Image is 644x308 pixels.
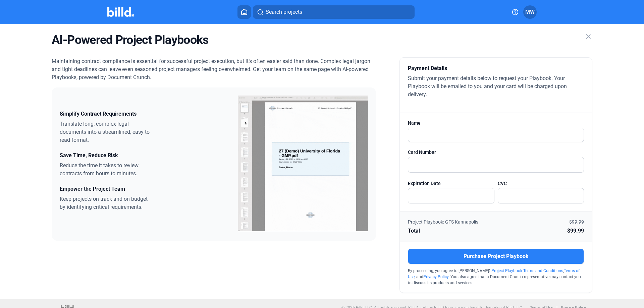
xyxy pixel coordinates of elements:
[238,96,368,231] img: playbook
[496,219,584,227] div: $99.99
[408,74,584,106] div: Submit your payment details below to request your Playbook. Your Playbook will be emailed to you ...
[408,227,496,235] div: Total
[408,180,494,187] div: Expiration Date
[52,57,376,87] div: Maintaining contract compliance is essential for successful project execution, but it’s often eas...
[408,149,584,156] div: Card Number
[408,264,584,286] div: By proceeding, you agree to [PERSON_NAME]’s , , and . You also agree that a Document Crunch repre...
[413,193,489,200] iframe: Secure expiration date input frame
[408,64,584,74] div: Payment Details
[60,120,150,151] div: Translate long, complex legal documents into a streamlined, easy to read format.
[408,219,496,227] div: Project Playbook: GFS Kannapolis
[408,249,584,264] button: Purchase Project Playbook
[584,33,592,41] mat-icon: close
[253,5,415,19] button: Search projects
[423,274,448,279] a: Privacy Policy
[60,195,150,219] div: Keep projects on track and on budget by identifying critical requirements.
[496,227,584,235] div: $99.99
[413,162,579,169] iframe: Secure card number input frame
[523,5,537,19] button: MW
[60,162,150,185] div: Reduce the time it takes to review contracts from hours to minutes.
[52,33,593,47] div: AI-Powered Project Playbooks
[107,7,134,17] img: Billd Company Logo
[525,8,535,16] span: MW
[498,180,584,187] div: CVC
[464,252,529,260] span: Purchase Project Playbook
[60,151,150,162] div: Save Time, Reduce Risk
[408,120,584,126] div: Name
[491,268,563,273] a: Project Playbook Terms and Conditions
[503,193,579,200] iframe: Secure CVC input frame
[60,185,150,195] div: Empower the Project Team
[266,8,302,16] span: Search projects
[60,110,150,120] div: Simplify Contract Requirements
